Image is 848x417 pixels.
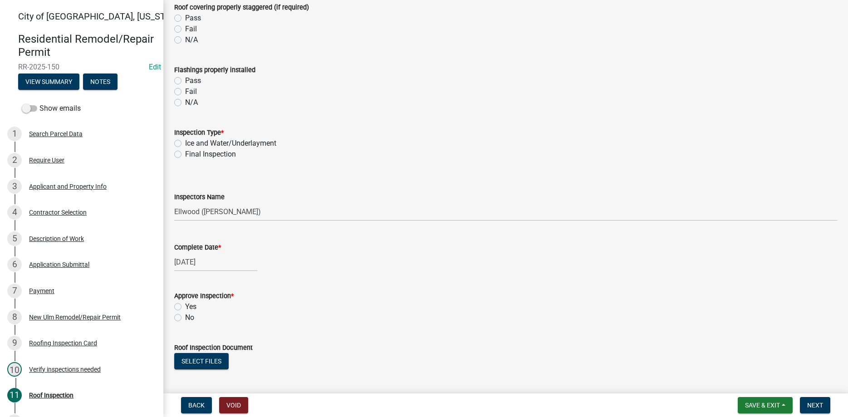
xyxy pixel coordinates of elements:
[83,74,118,90] button: Notes
[174,130,224,136] label: Inspection Type
[7,231,22,246] div: 5
[7,179,22,194] div: 3
[29,340,97,346] div: Roofing Inspection Card
[7,310,22,324] div: 8
[29,209,87,216] div: Contractor Selection
[188,402,205,409] span: Back
[219,397,248,413] button: Void
[29,235,84,242] div: Description of Work
[7,257,22,272] div: 6
[29,392,74,398] div: Roof Inspection
[18,11,183,22] span: City of [GEOGRAPHIC_DATA], [US_STATE]
[29,183,107,190] div: Applicant and Property Info
[29,366,101,373] div: Verify inspections needed
[18,33,156,59] h4: Residential Remodel/Repair Permit
[7,388,22,402] div: 11
[800,397,830,413] button: Next
[149,63,161,71] wm-modal-confirm: Edit Application Number
[174,245,221,251] label: Complete Date
[185,149,236,160] label: Final Inspection
[7,336,22,350] div: 9
[738,397,793,413] button: Save & Exit
[18,63,145,71] span: RR-2025-150
[185,97,198,108] label: N/A
[185,138,276,149] label: Ice and Water/Underlayment
[29,288,54,294] div: Payment
[181,397,212,413] button: Back
[18,78,79,86] wm-modal-confirm: Summary
[185,24,197,34] label: Fail
[807,402,823,409] span: Next
[7,205,22,220] div: 4
[7,153,22,167] div: 2
[174,353,229,369] button: Select files
[185,75,201,86] label: Pass
[174,345,253,351] label: Roof Inspection Document
[22,103,81,114] label: Show emails
[174,194,225,201] label: Inspectors Name
[83,78,118,86] wm-modal-confirm: Notes
[174,293,234,299] label: Approve Inspection
[185,301,196,312] label: Yes
[29,157,64,163] div: Require User
[149,63,161,71] a: Edit
[185,34,198,45] label: N/A
[185,312,194,323] label: No
[174,253,257,271] input: mm/dd/yyyy
[174,67,255,74] label: Flashings properly installed
[185,86,197,97] label: Fail
[7,127,22,141] div: 1
[29,131,83,137] div: Search Parcel Data
[174,5,309,11] label: Roof covering properly staggered (if required)
[29,314,121,320] div: New Ulm Remodel/Repair Permit
[185,13,201,24] label: Pass
[18,74,79,90] button: View Summary
[7,284,22,298] div: 7
[29,261,89,268] div: Application Submittal
[7,362,22,377] div: 10
[745,402,780,409] span: Save & Exit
